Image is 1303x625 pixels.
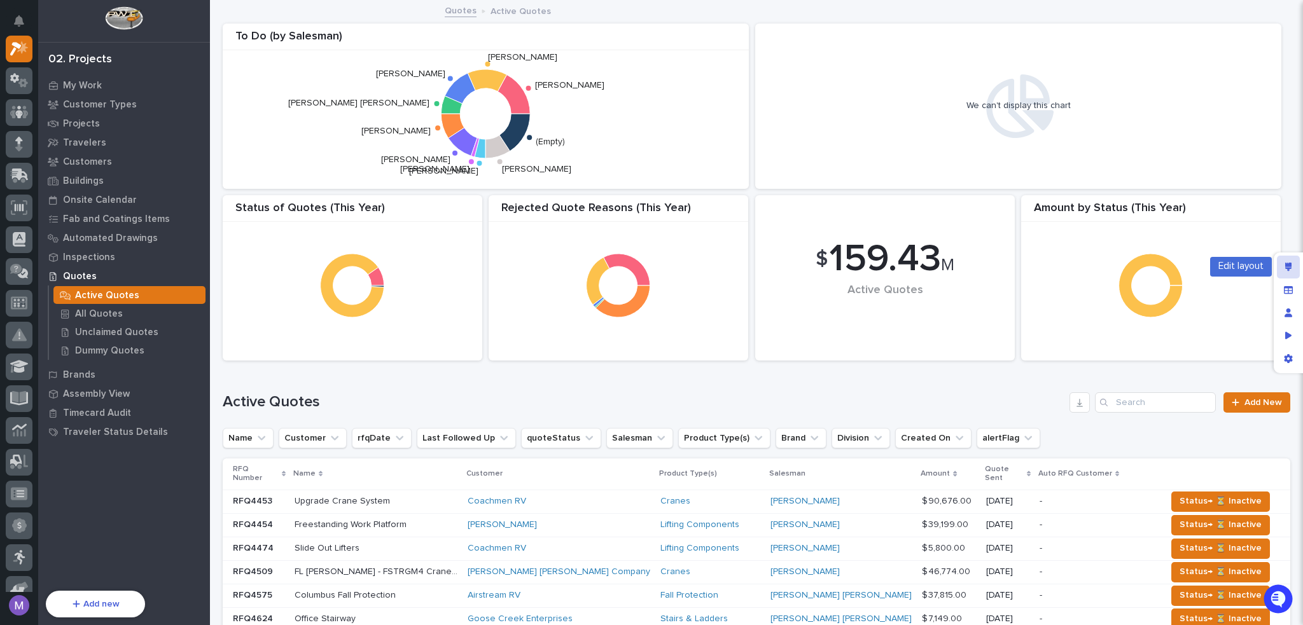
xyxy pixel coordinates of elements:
div: Edit layout [1277,256,1300,278]
a: Buildings [38,171,210,190]
p: $ 46,774.00 [922,564,973,577]
p: Customer Types [63,99,137,111]
p: $ 90,676.00 [922,493,974,507]
span: • [106,217,110,227]
p: $ 5,800.00 [922,540,968,554]
p: Welcome 👋 [13,50,232,71]
a: Automated Drawings [38,228,210,247]
text: (Empty) [536,137,566,146]
a: Projects [38,114,210,133]
p: Brands [63,369,95,381]
button: Brand [776,428,826,448]
text: [PERSON_NAME] [400,165,470,174]
div: Preview as [1277,324,1300,347]
p: $ 39,199.00 [922,517,971,530]
div: App settings [1277,347,1300,370]
a: Fab and Coatings Items [38,209,210,228]
tr: RFQ4474RFQ4474 Slide Out LiftersSlide Out Lifters Coachmen RV Lifting Components [PERSON_NAME] $ ... [223,537,1290,560]
a: Unclaimed Quotes [49,323,210,341]
a: Dummy Quotes [49,341,210,359]
img: Stacker [13,12,38,38]
button: Product Type(s) [678,428,770,448]
a: Lifting Components [660,519,739,530]
span: $ [816,247,828,271]
tr: RFQ4454RFQ4454 Freestanding Work PlatformFreestanding Work Platform [PERSON_NAME] Lifting Compone... [223,513,1290,537]
button: Division [832,428,890,448]
p: RFQ Number [233,462,279,486]
a: Onsite Calendar [38,190,210,209]
div: Start new chat [43,141,209,154]
a: Airstream RV [468,590,520,601]
p: Upgrade Crane System [295,493,393,507]
div: Active Quotes [777,284,993,324]
button: Status→ ⏳ Inactive [1171,515,1270,535]
p: Name [293,467,316,481]
p: [DATE] [986,590,1029,601]
div: We can't display this chart [966,100,1071,111]
p: Quotes [63,271,97,282]
span: [DATE] [113,217,139,227]
div: Status of Quotes (This Year) [223,202,482,223]
div: Amount by Status (This Year) [1021,202,1281,223]
div: 📖 [13,305,23,315]
button: Last Followed Up [417,428,516,448]
div: Rejected Quote Reasons (This Year) [489,202,748,223]
a: 📖Help Docs [8,299,74,322]
img: 1736555164131-43832dd5-751b-4058-ba23-39d91318e5a0 [13,141,36,164]
tr: RFQ4509RFQ4509 FL [PERSON_NAME] - FSTRGM4 Crane SystemFL [PERSON_NAME] - FSTRGM4 Crane System [PE... [223,560,1290,584]
span: Status→ ⏳ Inactive [1180,564,1262,579]
text: [PERSON_NAME] [409,167,478,176]
text: [PERSON_NAME] [488,53,557,62]
p: Fab and Coatings Items [63,214,170,225]
button: Add new [46,591,145,617]
a: Active Quotes [49,286,210,304]
img: Matthew Hall [13,239,33,259]
a: My Work [38,76,210,95]
span: Status→ ⏳ Inactive [1180,587,1262,603]
p: How can we help? [13,71,232,91]
a: Cranes [660,567,690,577]
p: Buildings [63,175,104,187]
p: Active Quotes [75,290,139,301]
p: Automated Drawings [63,233,158,244]
p: - [1040,611,1045,624]
p: Office Stairway [295,611,358,624]
a: [PERSON_NAME] [468,519,537,530]
a: [PERSON_NAME] [770,567,840,577]
img: Workspace Logo [105,6,143,30]
p: Quote Sent [985,462,1023,486]
a: Customer Types [38,95,210,114]
a: All Quotes [49,305,210,322]
a: Travelers [38,133,210,152]
p: Projects [63,118,100,130]
tr: RFQ4453RFQ4453 Upgrade Crane SystemUpgrade Crane System Coachmen RV Cranes [PERSON_NAME] $ 90,676... [223,490,1290,513]
button: Notifications [6,8,32,34]
button: Salesman [606,428,673,448]
a: [PERSON_NAME] [PERSON_NAME] [770,614,912,624]
iframe: Open customer support [1262,583,1297,617]
p: - [1040,517,1045,530]
p: [DATE] [986,496,1029,507]
p: [DATE] [986,614,1029,624]
p: Active Quotes [491,3,551,17]
p: RFQ4454 [233,517,275,530]
p: $ 7,149.00 [922,611,965,624]
button: Status→ ⏳ Inactive [1171,491,1270,512]
a: Traveler Status Details [38,422,210,441]
a: Coachmen RV [468,543,526,554]
text: [PERSON_NAME] [361,127,431,135]
div: Notifications [16,15,32,36]
a: Quotes [445,3,477,17]
p: All Quotes [75,308,123,320]
p: RFQ4453 [233,493,275,507]
span: Status→ ⏳ Inactive [1180,540,1262,556]
p: Unclaimed Quotes [75,327,158,338]
button: Start new chat [216,145,232,160]
p: Onsite Calendar [63,195,137,206]
tr: RFQ4575RFQ4575 Columbus Fall ProtectionColumbus Fall Protection Airstream RV Fall Protection [PER... [223,584,1290,607]
p: Amount [921,467,950,481]
span: Status→ ⏳ Inactive [1180,493,1262,509]
p: $ 37,815.00 [922,587,969,601]
text: [PERSON_NAME] [376,70,445,79]
text: [PERSON_NAME] [381,155,450,164]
